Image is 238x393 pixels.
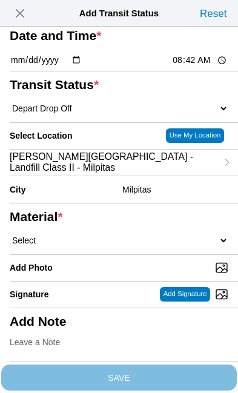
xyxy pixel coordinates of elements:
[10,289,49,299] label: Signature
[10,28,223,43] ion-label: Date and Time
[160,287,210,302] ion-button: Add Signature
[197,4,230,23] ion-button: Reset
[166,128,224,143] ion-button: Use My Location
[10,210,223,224] ion-label: Material
[10,78,223,92] ion-label: Transit Status
[10,131,72,140] label: Select Location
[10,185,117,194] ion-label: City
[10,314,223,329] ion-label: Add Note
[10,151,217,173] span: [PERSON_NAME][GEOGRAPHIC_DATA] - Landfill Class II - Milpitas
